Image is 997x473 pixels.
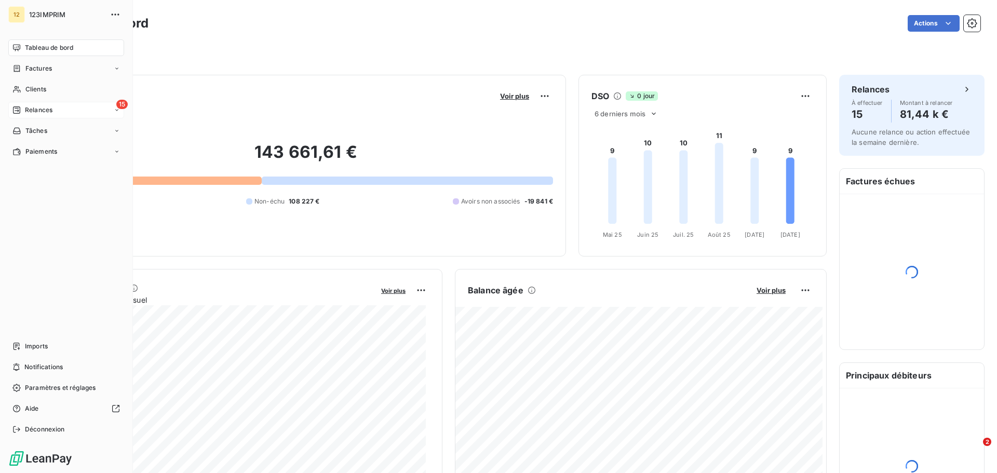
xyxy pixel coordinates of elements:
[25,105,52,115] span: Relances
[745,231,764,238] tspan: [DATE]
[254,197,285,206] span: Non-échu
[983,438,991,446] span: 2
[24,362,63,372] span: Notifications
[25,383,96,393] span: Paramètres et réglages
[25,147,57,156] span: Paiements
[381,287,406,294] span: Voir plus
[461,197,520,206] span: Avoirs non associés
[852,100,883,106] span: À effectuer
[25,425,65,434] span: Déconnexion
[8,450,73,467] img: Logo LeanPay
[29,10,104,19] span: 123IMPRIM
[8,6,25,23] div: 12
[25,64,52,73] span: Factures
[603,231,622,238] tspan: Mai 25
[25,85,46,94] span: Clients
[116,100,128,109] span: 15
[595,110,645,118] span: 6 derniers mois
[378,286,409,295] button: Voir plus
[900,106,953,123] h4: 81,44 k €
[757,286,786,294] span: Voir plus
[524,197,553,206] span: -19 841 €
[59,142,553,173] h2: 143 661,61 €
[780,231,800,238] tspan: [DATE]
[59,294,374,305] span: Chiffre d'affaires mensuel
[637,231,658,238] tspan: Juin 25
[500,92,529,100] span: Voir plus
[852,106,883,123] h4: 15
[497,91,532,101] button: Voir plus
[840,169,984,194] h6: Factures échues
[289,197,319,206] span: 108 227 €
[25,404,39,413] span: Aide
[840,363,984,388] h6: Principaux débiteurs
[908,15,960,32] button: Actions
[626,91,658,101] span: 0 jour
[962,438,987,463] iframe: Intercom live chat
[673,231,694,238] tspan: Juil. 25
[8,400,124,417] a: Aide
[468,284,523,296] h6: Balance âgée
[591,90,609,102] h6: DSO
[25,43,73,52] span: Tableau de bord
[25,342,48,351] span: Imports
[852,83,890,96] h6: Relances
[25,126,47,136] span: Tâches
[708,231,731,238] tspan: Août 25
[900,100,953,106] span: Montant à relancer
[852,128,970,146] span: Aucune relance ou action effectuée la semaine dernière.
[753,286,789,295] button: Voir plus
